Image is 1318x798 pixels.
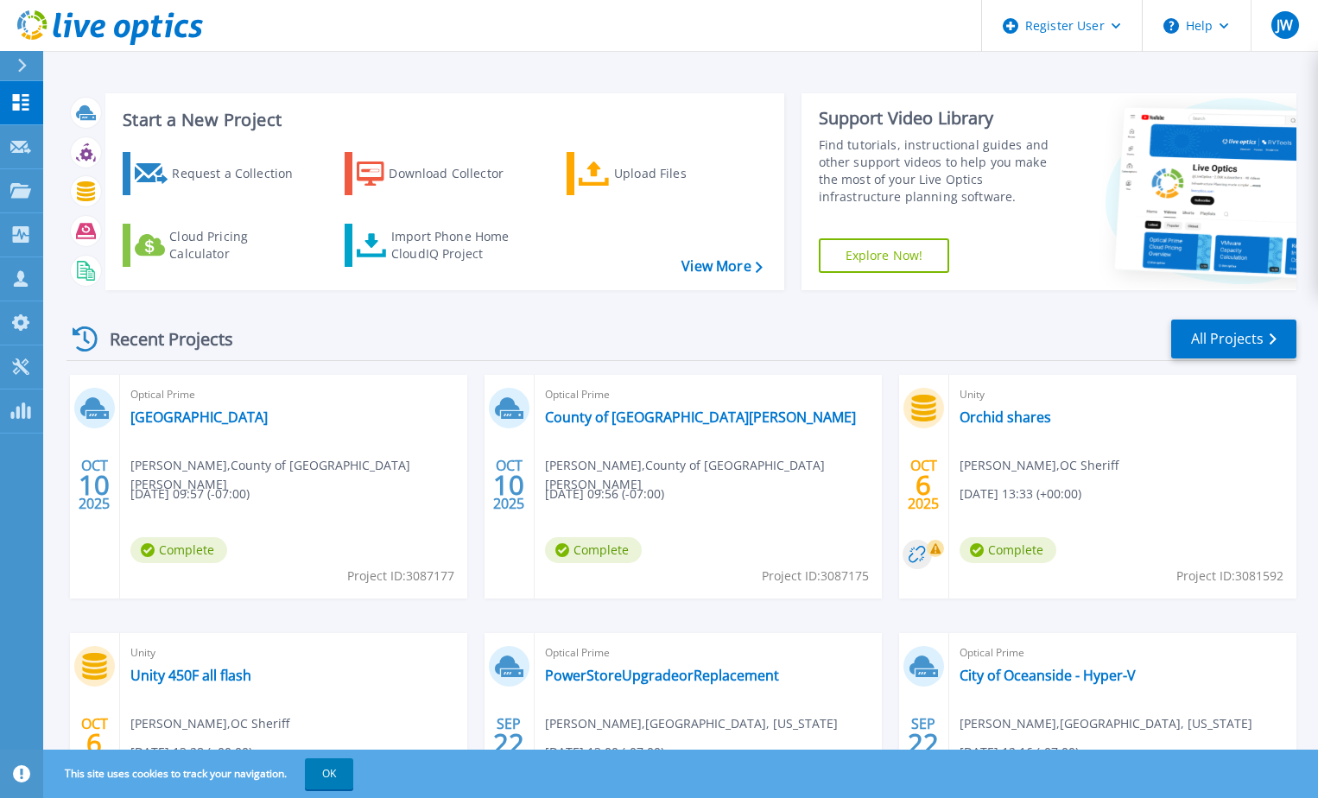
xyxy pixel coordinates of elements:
div: Cloud Pricing Calculator [169,228,307,263]
div: OCT 2025 [78,453,111,516]
a: City of Oceanside - Hyper-V [960,667,1136,684]
span: [PERSON_NAME] , OC Sheriff [960,456,1118,475]
a: County of [GEOGRAPHIC_DATA][PERSON_NAME] [545,408,856,426]
a: Cloud Pricing Calculator [123,224,315,267]
div: Find tutorials, instructional guides and other support videos to help you make the most of your L... [819,136,1068,206]
a: Upload Files [567,152,759,195]
span: 6 [916,478,931,492]
span: [DATE] 13:33 (+00:00) [960,484,1081,503]
div: OCT 2025 [492,453,525,516]
div: Download Collector [389,156,527,191]
span: Optical Prime [960,643,1286,662]
span: JW [1277,18,1293,32]
div: Import Phone Home CloudIQ Project [391,228,526,263]
div: SEP 2025 [907,712,940,775]
span: [PERSON_NAME] , OC Sheriff [130,714,289,733]
div: OCT 2025 [907,453,940,516]
span: [PERSON_NAME] , [GEOGRAPHIC_DATA], [US_STATE] [960,714,1252,733]
span: Complete [960,537,1056,563]
span: [DATE] 13:00 (-07:00) [545,743,664,762]
div: Upload Files [614,156,752,191]
a: View More [681,258,762,275]
span: 10 [493,478,524,492]
span: Optical Prime [545,643,871,662]
span: Complete [130,537,227,563]
a: All Projects [1171,320,1296,358]
span: Project ID: 3081592 [1176,567,1283,586]
span: 22 [908,736,939,750]
span: 10 [79,478,110,492]
h3: Start a New Project [123,111,762,130]
span: Project ID: 3087175 [762,567,869,586]
a: Download Collector [345,152,537,195]
span: Optical Prime [545,385,871,404]
span: This site uses cookies to track your navigation. [48,758,353,789]
span: Unity [960,385,1286,404]
div: Support Video Library [819,107,1068,130]
span: Project ID: 3087177 [347,567,454,586]
div: Request a Collection [172,156,310,191]
span: Unity [130,643,457,662]
a: PowerStoreUpgradeorReplacement [545,667,779,684]
span: [DATE] 12:16 (-07:00) [960,743,1079,762]
span: Complete [545,537,642,563]
div: OCT 2025 [78,712,111,775]
div: Recent Projects [67,318,257,360]
span: 6 [86,736,102,750]
span: 22 [493,736,524,750]
a: Unity 450F all flash [130,667,251,684]
div: SEP 2025 [492,712,525,775]
a: Explore Now! [819,238,950,273]
a: Request a Collection [123,152,315,195]
a: Orchid shares [960,408,1051,426]
span: [PERSON_NAME] , County of [GEOGRAPHIC_DATA][PERSON_NAME] [130,456,467,494]
a: [GEOGRAPHIC_DATA] [130,408,268,426]
span: [DATE] 13:28 (+00:00) [130,743,252,762]
span: Optical Prime [130,385,457,404]
button: OK [305,758,353,789]
span: [PERSON_NAME] , County of [GEOGRAPHIC_DATA][PERSON_NAME] [545,456,882,494]
span: [PERSON_NAME] , [GEOGRAPHIC_DATA], [US_STATE] [545,714,838,733]
span: [DATE] 09:56 (-07:00) [545,484,664,503]
span: [DATE] 09:57 (-07:00) [130,484,250,503]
